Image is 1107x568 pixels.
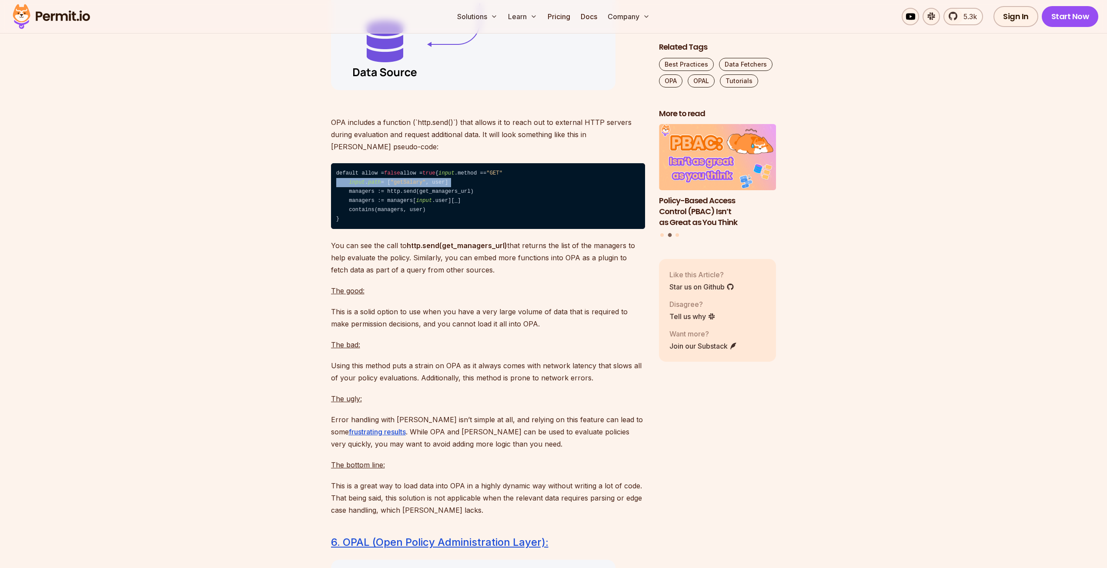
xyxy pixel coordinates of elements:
button: Go to slide 3 [676,233,679,237]
button: Company [604,8,653,25]
a: Sign In [993,6,1038,27]
img: Permit logo [9,2,94,31]
p: OPA includes a function (`http.send()`) that allows it to reach out to external HTTP servers duri... [331,104,645,153]
p: Using this method puts a strain on OPA as it always comes with network latency that slows all of ... [331,360,645,384]
a: Data Fetchers [719,58,773,71]
h2: More to read [659,108,776,119]
span: input [416,198,432,204]
a: OPA [659,74,682,87]
a: 5.3k [943,8,983,25]
button: Learn [505,8,541,25]
h3: Policy-Based Access Control (PBAC) Isn’t as Great as You Think [659,195,776,228]
a: Tutorials [720,74,758,87]
a: OPAL [688,74,715,87]
span: input [438,170,455,176]
a: Start Now [1042,6,1099,27]
a: Join our Substack [669,341,737,351]
span: 5.3k [958,11,977,22]
strong: http.send(get_managers_url) [407,241,507,250]
span: path [368,179,381,185]
a: frustrating results [349,427,406,436]
a: Pricing [544,8,574,25]
span: input [349,179,365,185]
a: Best Practices [659,58,714,71]
span: true [422,170,435,176]
span: "GET" [486,170,502,176]
a: Star us on Github [669,282,734,292]
span: "getSalary" [391,179,426,185]
div: Posts [659,124,776,239]
u: The ugly: [331,394,362,403]
a: Docs [577,8,601,25]
button: Go to slide 2 [668,233,672,237]
u: The bad: [331,340,360,349]
p: Like this Article? [669,269,734,280]
p: Error handling with [PERSON_NAME] isn’t simple at all, and relying on this feature can lead to so... [331,413,645,450]
p: Disagree? [669,299,716,309]
img: Policy-Based Access Control (PBAC) Isn’t as Great as You Think [659,124,776,191]
p: Want more? [669,329,737,339]
code: default allow = allow = { .method == . = [ , user] managers := http.send(get_managers_url) manage... [331,163,645,229]
u: The bottom line: [331,460,385,469]
u: The good: [331,286,365,295]
p: This is a solid option to use when you have a very large volume of data that is required to make ... [331,306,645,330]
p: This is a great way to load data into OPA in a highly dynamic way without writing a lot of code. ... [331,480,645,516]
a: 6. OPAL (Open Policy Administration Layer): [331,536,548,548]
span: false [384,170,400,176]
p: You can see the call to that returns the list of the managers to help evaluate the policy. Simila... [331,239,645,276]
button: Go to slide 1 [660,233,664,237]
a: Policy-Based Access Control (PBAC) Isn’t as Great as You ThinkPolicy-Based Access Control (PBAC) ... [659,124,776,228]
a: Tell us why [669,311,716,322]
button: Solutions [454,8,501,25]
li: 2 of 3 [659,124,776,228]
h2: Related Tags [659,42,776,53]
